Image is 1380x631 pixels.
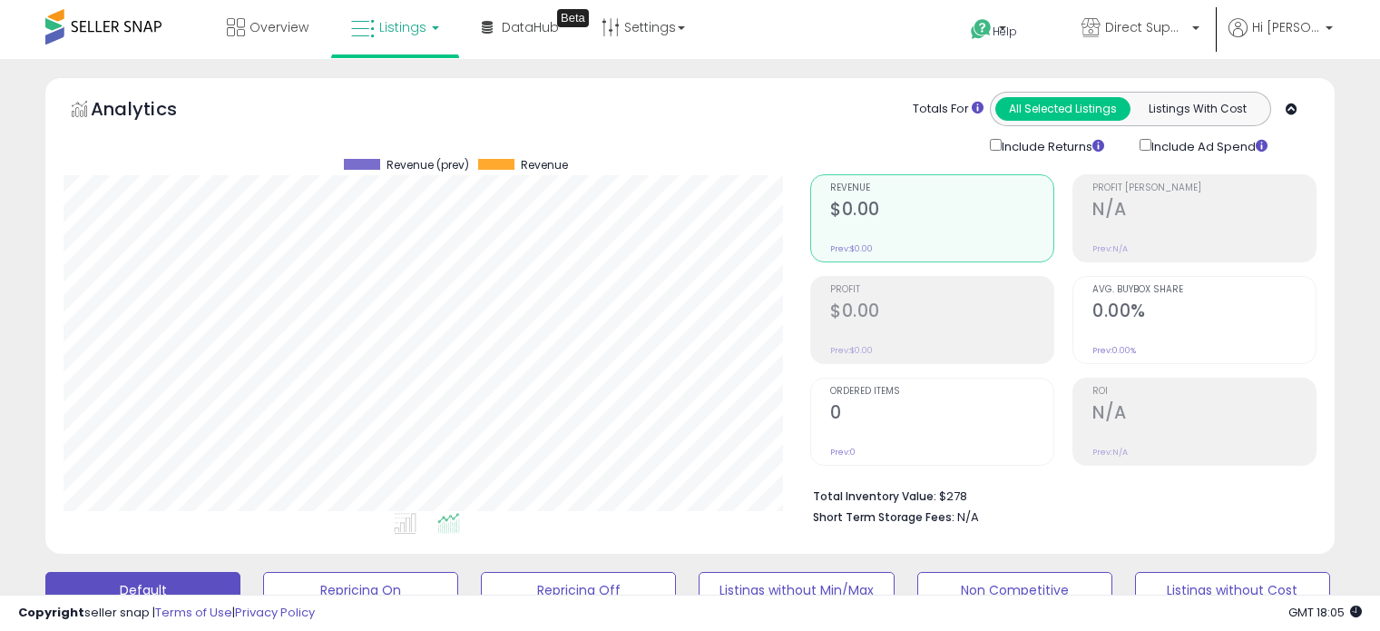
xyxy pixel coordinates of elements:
h2: 0 [830,402,1053,427]
h2: N/A [1092,402,1316,427]
h5: Analytics [91,96,212,126]
h2: 0.00% [1092,301,1316,325]
a: Privacy Policy [235,604,315,621]
small: Prev: N/A [1092,447,1128,458]
span: Revenue [830,183,1053,193]
b: Short Term Storage Fees: [813,509,954,525]
small: Prev: $0.00 [830,243,873,254]
span: Avg. Buybox Share [1092,285,1316,295]
span: Direct Supply Store [1105,18,1187,36]
a: Terms of Use [155,604,232,621]
a: Help [956,5,1052,59]
div: Tooltip anchor [557,9,589,27]
button: Listings With Cost [1130,97,1265,121]
button: All Selected Listings [995,97,1130,121]
div: Totals For [913,101,984,118]
a: Hi [PERSON_NAME] [1228,18,1333,59]
small: Prev: $0.00 [830,345,873,356]
div: seller snap | | [18,605,315,622]
span: Ordered Items [830,387,1053,397]
span: DataHub [502,18,559,36]
small: Prev: N/A [1092,243,1128,254]
span: Help [993,24,1017,39]
h2: $0.00 [830,301,1053,325]
b: Total Inventory Value: [813,488,936,504]
i: Get Help [970,18,993,41]
button: Listings without Cost [1135,572,1330,608]
strong: Copyright [18,604,84,621]
h2: $0.00 [830,199,1053,223]
span: ROI [1092,387,1316,397]
span: Revenue [521,159,568,172]
button: Listings without Min/Max [699,572,894,608]
span: Profit [830,285,1053,295]
small: Prev: 0.00% [1092,345,1136,356]
small: Prev: 0 [830,447,856,458]
button: Non Competitive [917,572,1112,608]
h2: N/A [1092,199,1316,223]
li: $278 [813,484,1303,506]
div: Include Ad Spend [1126,135,1297,156]
button: Default [45,572,240,608]
span: Hi [PERSON_NAME] [1252,18,1320,36]
div: Include Returns [976,135,1126,156]
span: Listings [379,18,426,36]
span: N/A [957,508,979,526]
span: Profit [PERSON_NAME] [1092,183,1316,193]
span: Revenue (prev) [387,159,469,172]
button: Repricing Off [481,572,676,608]
button: Repricing On [263,572,458,608]
span: Overview [250,18,308,36]
span: 2025-09-16 18:05 GMT [1288,604,1362,621]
